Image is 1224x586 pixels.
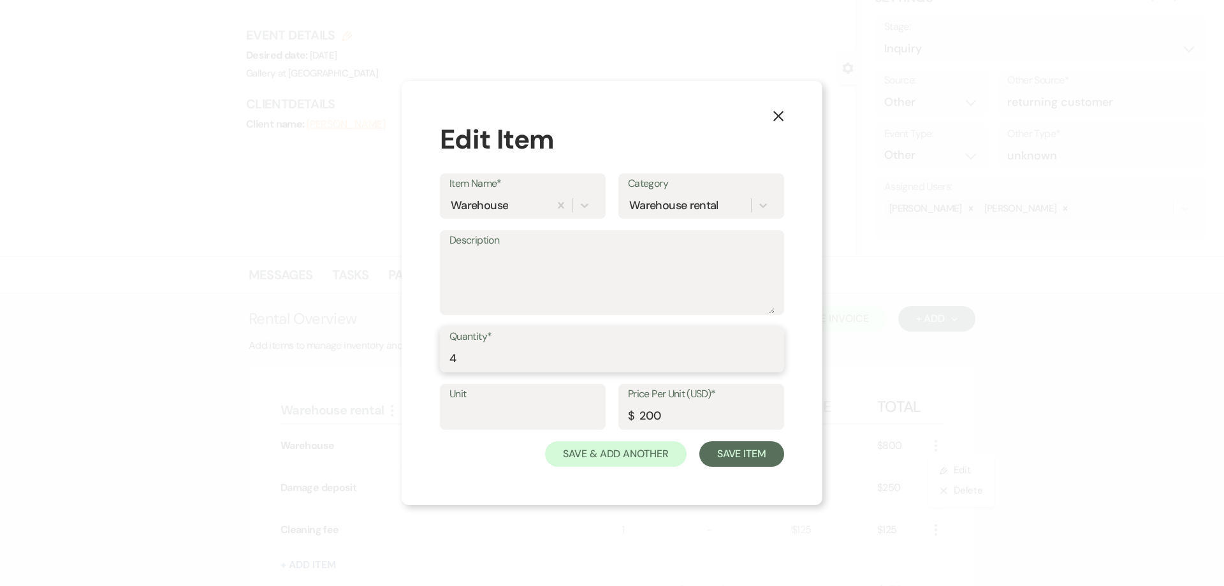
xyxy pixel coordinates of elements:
[449,385,596,404] label: Unit
[629,197,718,214] div: Warehouse rental
[440,119,784,159] div: Edit Item
[699,441,784,467] button: Save Item
[628,175,775,193] label: Category
[628,385,775,404] label: Price Per Unit (USD)*
[451,197,508,214] div: Warehouse
[449,328,775,346] label: Quantity*
[449,231,775,250] label: Description
[449,175,596,193] label: Item Name*
[545,441,687,467] button: Save & Add Another
[628,407,634,425] div: $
